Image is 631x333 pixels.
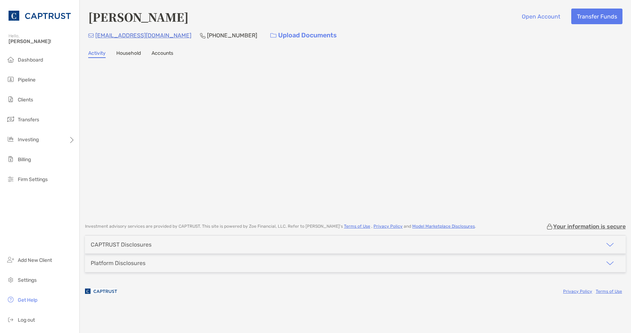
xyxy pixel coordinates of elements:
[6,55,15,64] img: dashboard icon
[6,75,15,84] img: pipeline icon
[88,33,94,38] img: Email Icon
[18,137,39,143] span: Investing
[266,28,341,43] a: Upload Documents
[18,77,36,83] span: Pipeline
[91,260,145,266] div: Platform Disclosures
[9,38,75,44] span: [PERSON_NAME]!
[9,3,71,28] img: CAPTRUST Logo
[18,257,52,263] span: Add New Client
[85,224,476,229] p: Investment advisory services are provided by CAPTRUST . This site is powered by Zoe Financial, LL...
[606,259,614,268] img: icon arrow
[344,224,370,229] a: Terms of Use
[606,240,614,249] img: icon arrow
[6,275,15,284] img: settings icon
[6,255,15,264] img: add_new_client icon
[91,241,152,248] div: CAPTRUST Disclosures
[18,297,37,303] span: Get Help
[88,50,106,58] a: Activity
[270,33,276,38] img: button icon
[200,33,206,38] img: Phone Icon
[6,115,15,123] img: transfers icon
[18,117,39,123] span: Transfers
[18,157,31,163] span: Billing
[571,9,622,24] button: Transfer Funds
[553,223,626,230] p: Your information is secure
[6,135,15,143] img: investing icon
[6,315,15,324] img: logout icon
[18,97,33,103] span: Clients
[563,289,592,294] a: Privacy Policy
[6,175,15,183] img: firm-settings icon
[18,317,35,323] span: Log out
[373,224,403,229] a: Privacy Policy
[85,283,117,299] img: company logo
[596,289,622,294] a: Terms of Use
[207,31,257,40] p: [PHONE_NUMBER]
[412,224,475,229] a: Model Marketplace Disclosures
[6,295,15,304] img: get-help icon
[6,155,15,163] img: billing icon
[152,50,173,58] a: Accounts
[18,57,43,63] span: Dashboard
[18,176,48,183] span: Firm Settings
[6,95,15,104] img: clients icon
[116,50,141,58] a: Household
[88,9,189,25] h4: [PERSON_NAME]
[18,277,37,283] span: Settings
[516,9,566,24] button: Open Account
[95,31,191,40] p: [EMAIL_ADDRESS][DOMAIN_NAME]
